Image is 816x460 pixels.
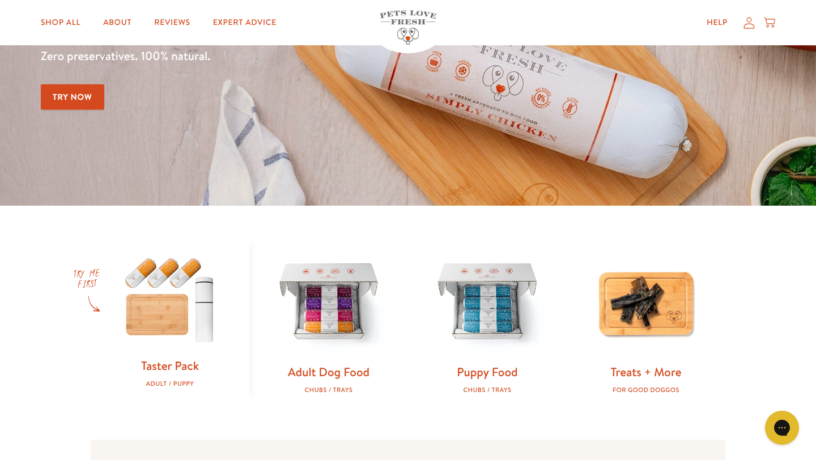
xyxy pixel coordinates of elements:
[610,364,681,380] a: Treats + More
[698,11,737,34] a: Help
[380,10,436,45] img: Pets Love Fresh
[94,11,141,34] a: About
[141,357,199,374] a: Taster Pack
[288,364,369,380] a: Adult Dog Food
[267,386,390,394] div: Chubs / Trays
[145,11,199,34] a: Reviews
[426,386,549,394] div: Chubs / Trays
[41,84,104,110] a: Try Now
[457,364,517,380] a: Puppy Food
[585,386,707,394] div: For good doggos
[109,380,231,387] div: Adult / Puppy
[759,407,805,449] iframe: Gorgias live chat messenger
[32,11,90,34] a: Shop All
[204,11,286,34] a: Expert Advice
[41,46,530,66] p: Zero preservatives. 100% natural.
